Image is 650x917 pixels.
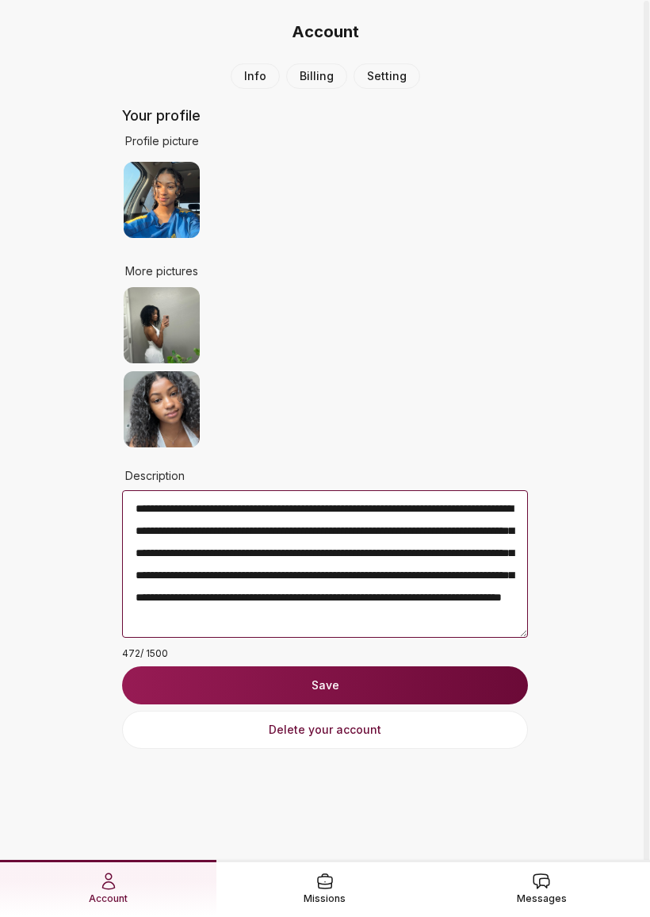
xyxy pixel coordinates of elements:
h3: Account [13,21,637,43]
span: Profile picture [125,133,199,149]
a: Setting [354,63,420,89]
span: Missions [304,891,346,907]
p: Your profile [122,105,528,127]
span: More pictures [125,263,198,279]
p: 472 / 1500 [122,647,528,660]
button: Save [122,666,528,704]
button: Delete your account [122,711,528,749]
a: Billing [286,63,347,89]
span: Account [89,891,128,907]
span: Description [125,468,185,484]
a: Missions [216,860,433,916]
a: Info [231,63,280,89]
span: Messages [517,891,567,907]
a: Messages [434,860,650,916]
